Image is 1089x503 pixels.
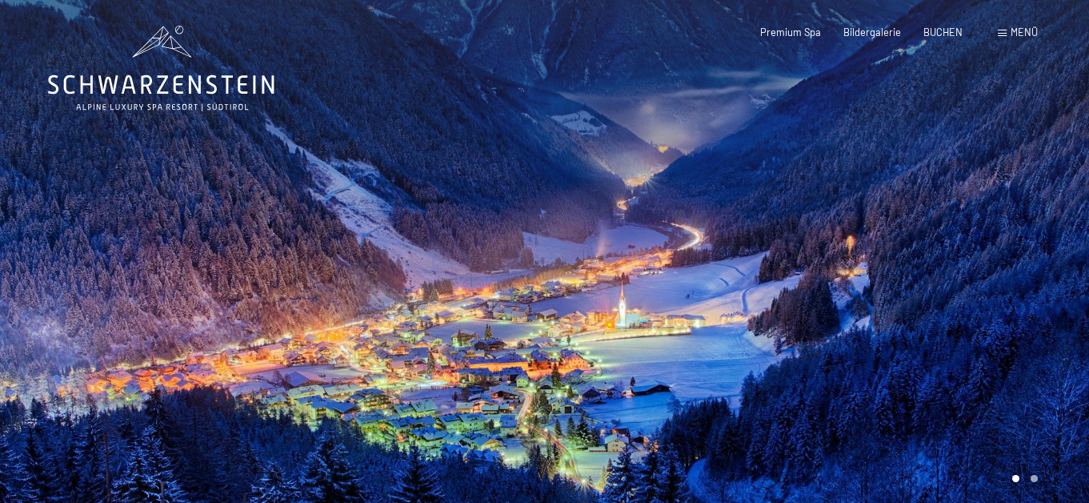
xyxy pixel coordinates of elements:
div: Carousel Page 2 [1031,475,1038,482]
span: Menü [1011,26,1038,38]
a: BUCHEN [923,26,963,38]
div: Carousel Page 1 (Current Slide) [1012,475,1019,482]
div: Carousel Pagination [1007,475,1038,482]
a: Bildergalerie [843,26,901,38]
a: Premium Spa [760,26,821,38]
